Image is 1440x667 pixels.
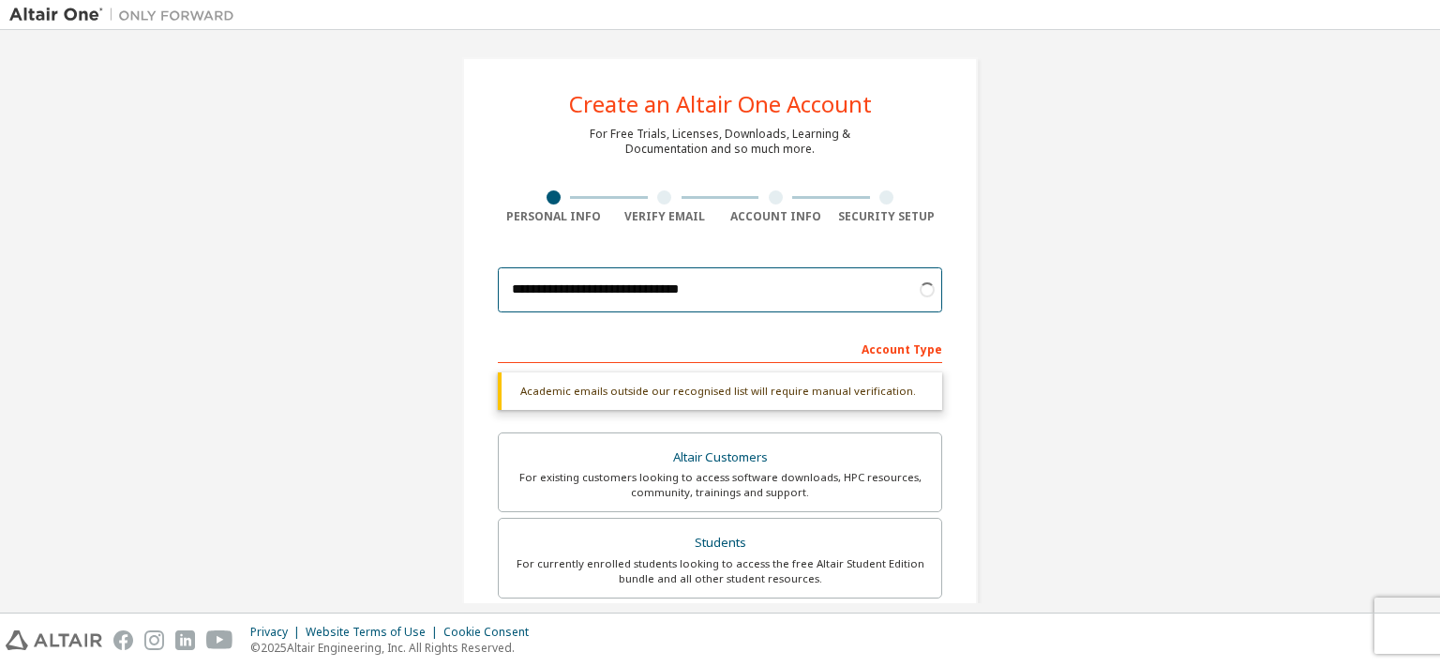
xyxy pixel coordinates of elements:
div: Privacy [250,625,306,640]
img: youtube.svg [206,630,233,650]
div: Personal Info [498,209,609,224]
div: Account Info [720,209,832,224]
div: Create an Altair One Account [569,93,872,115]
img: Altair One [9,6,244,24]
div: For existing customers looking to access software downloads, HPC resources, community, trainings ... [510,470,930,500]
div: Website Terms of Use [306,625,443,640]
div: Academic emails outside our recognised list will require manual verification. [498,372,942,410]
div: Altair Customers [510,445,930,471]
div: Account Type [498,333,942,363]
div: Security Setup [832,209,943,224]
img: altair_logo.svg [6,630,102,650]
img: instagram.svg [144,630,164,650]
div: For currently enrolled students looking to access the free Altair Student Edition bundle and all ... [510,556,930,586]
div: Cookie Consent [443,625,540,640]
img: facebook.svg [113,630,133,650]
div: Students [510,530,930,556]
img: linkedin.svg [175,630,195,650]
p: © 2025 Altair Engineering, Inc. All Rights Reserved. [250,640,540,656]
div: Verify Email [609,209,721,224]
div: For Free Trials, Licenses, Downloads, Learning & Documentation and so much more. [590,127,850,157]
